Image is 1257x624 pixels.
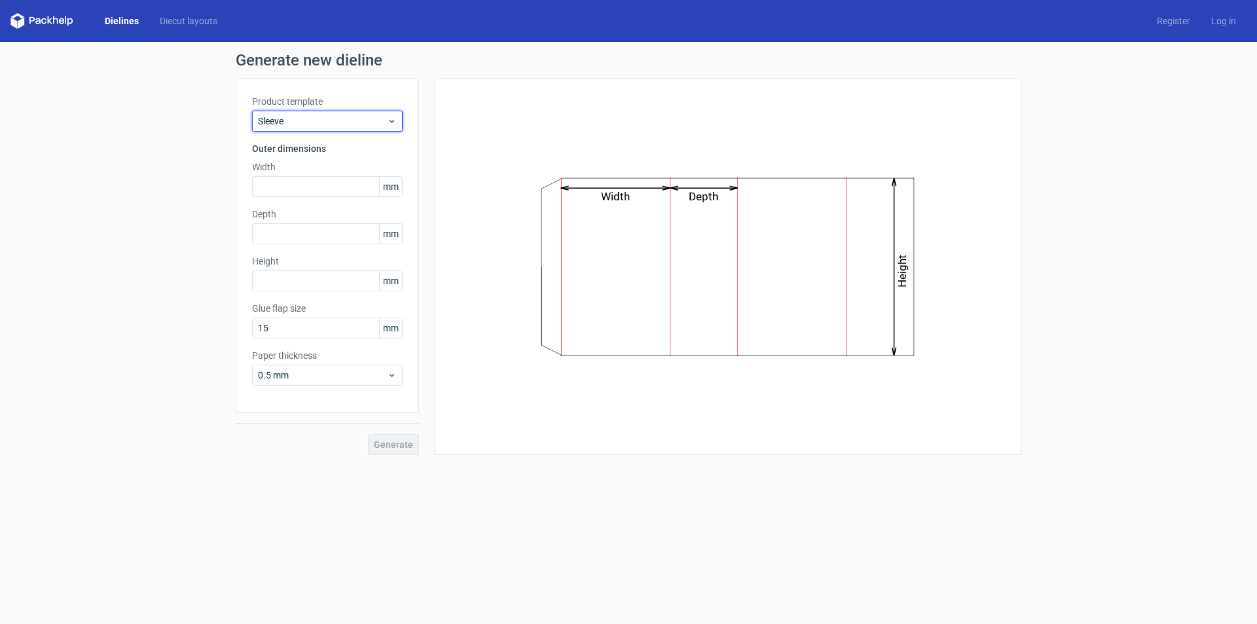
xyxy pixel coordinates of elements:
[252,208,403,221] label: Depth
[896,255,909,287] text: Height
[258,115,387,128] span: Sleeve
[252,160,403,174] label: Width
[236,52,1021,68] h1: Generate new dieline
[379,271,402,291] span: mm
[258,369,387,382] span: 0.5 mm
[252,142,403,155] h3: Outer dimensions
[689,190,719,203] text: Depth
[379,318,402,338] span: mm
[94,14,149,28] a: Dielines
[379,224,402,244] span: mm
[149,14,228,28] a: Diecut layouts
[1201,14,1247,28] a: Log in
[252,95,403,108] label: Product template
[602,190,630,203] text: Width
[379,177,402,196] span: mm
[252,349,403,362] label: Paper thickness
[252,255,403,268] label: Height
[252,302,403,315] label: Glue flap size
[1146,14,1201,28] a: Register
